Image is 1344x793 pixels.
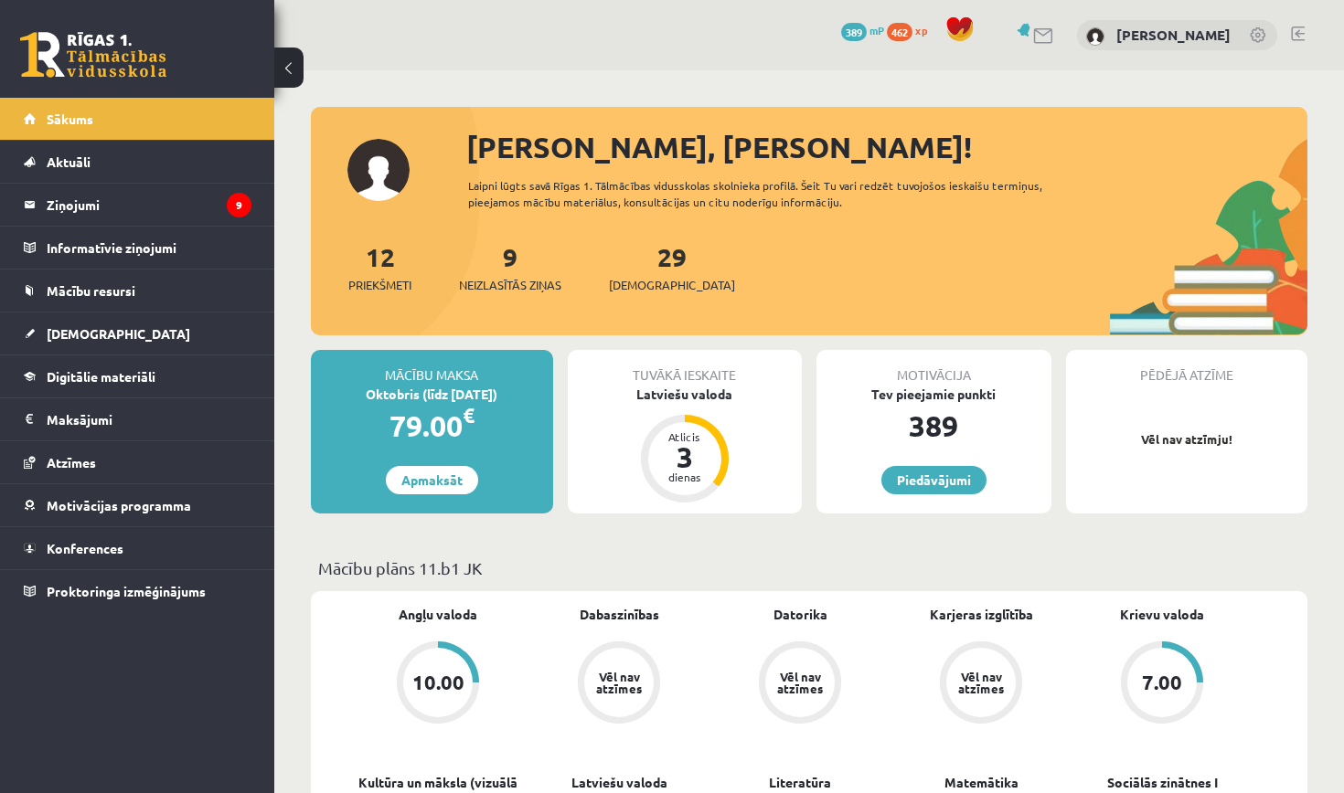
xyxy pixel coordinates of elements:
div: Latviešu valoda [568,385,803,404]
legend: Maksājumi [47,398,251,440]
img: Robins Ceirulis [1086,27,1104,46]
a: Atzīmes [24,441,251,483]
span: Neizlasītās ziņas [459,276,561,294]
a: Sociālās zinātnes I [1107,773,1218,792]
div: Vēl nav atzīmes [955,671,1007,694]
div: 389 [816,404,1051,448]
a: Latviešu valoda Atlicis 3 dienas [568,385,803,505]
span: Digitālie materiāli [47,368,155,385]
a: Apmaksāt [386,466,478,494]
a: 389 mP [841,23,884,37]
p: Vēl nav atzīmju! [1075,430,1299,449]
span: [DEMOGRAPHIC_DATA] [609,276,735,294]
a: [DEMOGRAPHIC_DATA] [24,312,251,354]
a: Motivācijas programma [24,484,251,526]
a: 29[DEMOGRAPHIC_DATA] [609,240,735,294]
div: Motivācija [816,350,1051,385]
span: Aktuāli [47,153,91,170]
a: Proktoringa izmēģinājums [24,570,251,612]
div: Tev pieejamie punkti [816,385,1051,404]
a: Aktuāli [24,141,251,183]
a: [PERSON_NAME] [1116,26,1231,44]
div: Vēl nav atzīmes [593,671,645,694]
a: Krievu valoda [1120,605,1204,624]
span: mP [869,23,884,37]
a: Vēl nav atzīmes [709,641,891,727]
div: 7.00 [1142,672,1182,693]
div: 3 [657,442,712,471]
a: 7.00 [1072,641,1253,727]
a: Rīgas 1. Tālmācības vidusskola [20,32,166,78]
div: Vēl nav atzīmes [774,671,826,694]
div: Pēdējā atzīme [1066,350,1308,385]
div: Laipni lūgts savā Rīgas 1. Tālmācības vidusskolas skolnieka profilā. Šeit Tu vari redzēt tuvojošo... [468,177,1066,210]
span: Priekšmeti [348,276,411,294]
a: 9Neizlasītās ziņas [459,240,561,294]
div: 10.00 [412,672,464,693]
span: Proktoringa izmēģinājums [47,583,206,599]
span: [DEMOGRAPHIC_DATA] [47,325,190,342]
span: Konferences [47,540,123,556]
a: Vēl nav atzīmes [891,641,1072,727]
a: Karjeras izglītība [930,605,1033,624]
legend: Informatīvie ziņojumi [47,227,251,269]
a: Informatīvie ziņojumi [24,227,251,269]
p: Mācību plāns 11.b1 JK [318,555,1300,580]
span: xp [915,23,927,37]
span: Motivācijas programma [47,497,191,513]
span: Sākums [47,111,93,127]
a: 10.00 [347,641,528,727]
a: Datorika [773,605,827,624]
div: Oktobris (līdz [DATE]) [311,385,553,404]
a: Konferences [24,527,251,569]
legend: Ziņojumi [47,184,251,226]
span: Atzīmes [47,454,96,471]
a: Dabaszinības [580,605,659,624]
a: Maksājumi [24,398,251,440]
span: 389 [841,23,867,41]
a: Matemātika [944,773,1019,792]
a: Ziņojumi9 [24,184,251,226]
div: Tuvākā ieskaite [568,350,803,385]
a: Literatūra [769,773,831,792]
a: 12Priekšmeti [348,240,411,294]
span: € [463,402,475,428]
a: Angļu valoda [399,605,477,624]
a: Digitālie materiāli [24,355,251,397]
span: 462 [887,23,912,41]
a: Vēl nav atzīmes [528,641,709,727]
i: 9 [227,193,251,217]
a: Mācību resursi [24,270,251,312]
span: Mācību resursi [47,282,135,299]
a: Piedāvājumi [881,466,987,494]
a: 462 xp [887,23,936,37]
div: 79.00 [311,404,553,448]
div: Atlicis [657,431,712,442]
a: Sākums [24,98,251,140]
div: dienas [657,471,712,482]
div: Mācību maksa [311,350,553,385]
a: Latviešu valoda [571,773,667,792]
div: [PERSON_NAME], [PERSON_NAME]! [466,125,1307,169]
